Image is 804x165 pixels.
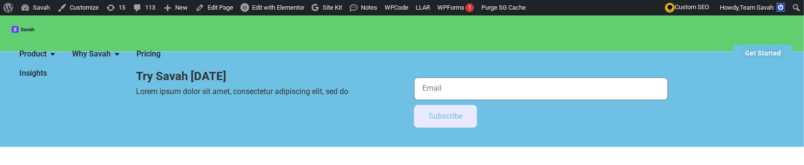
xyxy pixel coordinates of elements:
span: Site Kit [323,4,342,11]
button: Subscribe [414,105,477,128]
iframe: Chat Widget [756,119,804,165]
span: Edit with Elementor [252,4,304,11]
span: Get Started [745,50,781,56]
img: Logo (2) [12,26,35,33]
form: New Form [414,78,668,133]
p: Lorem ipsum dolor sit amet, consectetur adipiscing elit, sed do [136,86,390,98]
a: Pricing [136,48,161,60]
div: 1 [465,3,474,12]
span: Product [19,48,46,60]
span: Subscribe [429,113,462,121]
nav: Menu [12,44,205,83]
span: Why Savah [72,48,111,60]
a: Get Started [733,45,792,61]
div: Menu Toggle [12,44,205,83]
span: Team Savah [740,4,774,11]
a: Insights [19,68,47,79]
